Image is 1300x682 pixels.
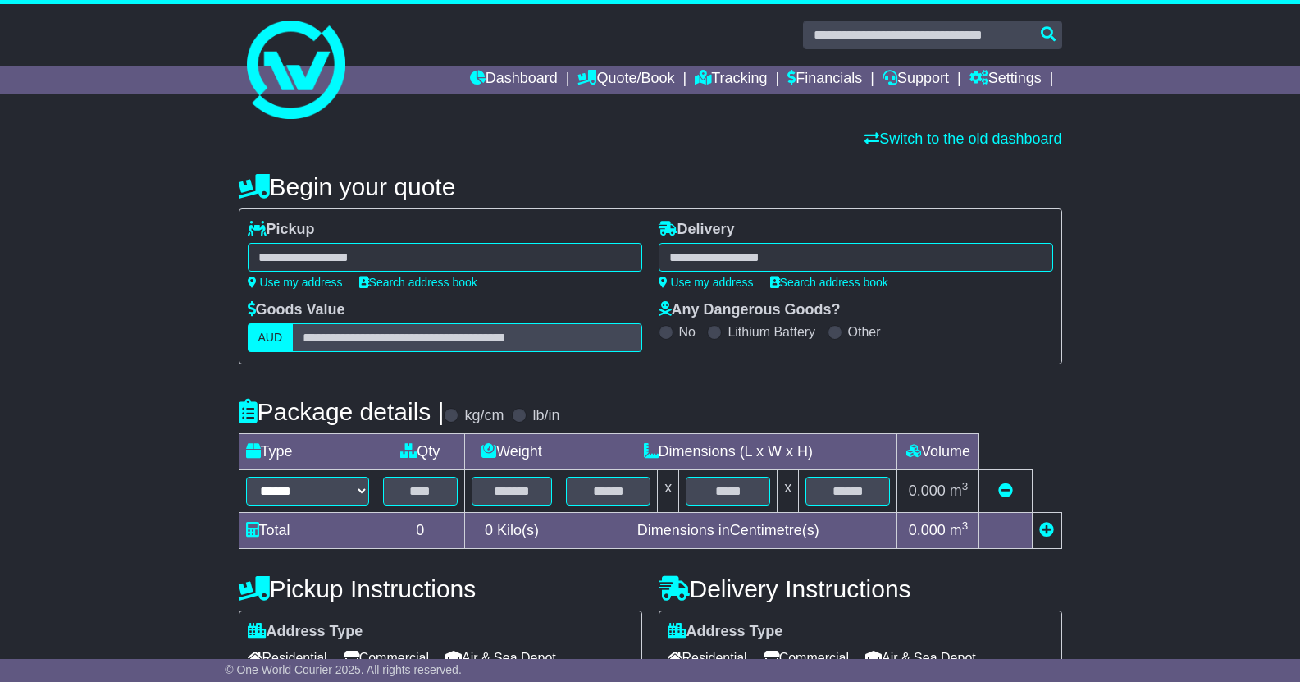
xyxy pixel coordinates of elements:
a: Remove this item [998,483,1013,499]
a: Support [883,66,949,94]
span: 0.000 [909,483,946,499]
label: AUD [248,323,294,352]
label: Lithium Battery [728,324,815,340]
a: Switch to the old dashboard [864,130,1061,147]
span: © One World Courier 2025. All rights reserved. [225,663,462,676]
span: 0 [485,522,493,538]
label: No [679,324,696,340]
h4: Begin your quote [239,173,1062,200]
td: Volume [897,434,979,470]
sup: 3 [962,480,969,492]
a: Tracking [695,66,767,94]
td: Type [239,434,376,470]
td: Qty [376,434,464,470]
td: Total [239,513,376,549]
span: Commercial [764,645,849,671]
label: Address Type [668,623,783,641]
a: Use my address [659,276,754,289]
label: Address Type [248,623,363,641]
label: lb/in [532,407,559,425]
span: Residential [668,645,747,671]
a: Quote/Book [577,66,674,94]
a: Settings [969,66,1042,94]
label: Other [848,324,881,340]
span: 0.000 [909,522,946,538]
td: Dimensions in Centimetre(s) [559,513,897,549]
label: Pickup [248,221,315,239]
a: Dashboard [470,66,558,94]
span: Commercial [344,645,429,671]
td: Weight [464,434,559,470]
td: Dimensions (L x W x H) [559,434,897,470]
label: Delivery [659,221,735,239]
a: Search address book [770,276,888,289]
a: Financials [787,66,862,94]
span: m [950,522,969,538]
span: Air & Sea Depot [865,645,976,671]
td: x [778,470,799,513]
span: Residential [248,645,327,671]
span: Air & Sea Depot [445,645,556,671]
a: Search address book [359,276,477,289]
h4: Pickup Instructions [239,575,642,602]
label: kg/cm [464,407,504,425]
label: Any Dangerous Goods? [659,301,841,319]
sup: 3 [962,520,969,532]
h4: Package details | [239,398,445,425]
a: Add new item [1039,522,1054,538]
h4: Delivery Instructions [659,575,1062,602]
span: m [950,483,969,499]
td: Kilo(s) [464,513,559,549]
td: 0 [376,513,464,549]
td: x [658,470,679,513]
label: Goods Value [248,301,345,319]
a: Use my address [248,276,343,289]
